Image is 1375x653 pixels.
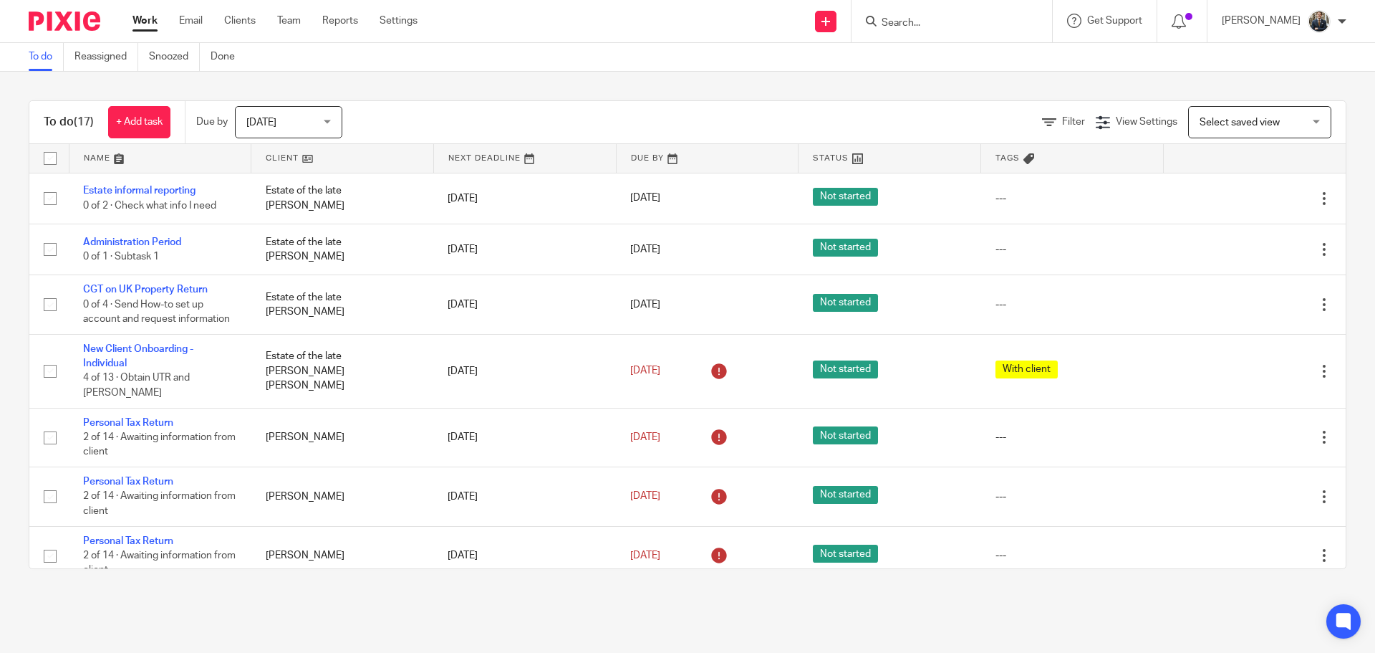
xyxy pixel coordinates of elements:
p: Due by [196,115,228,129]
span: Not started [813,361,878,378]
div: --- [995,490,1149,504]
td: Estate of the late [PERSON_NAME] [251,275,434,334]
a: Clients [224,14,256,28]
span: 2 of 14 · Awaiting information from client [83,492,236,517]
a: Email [179,14,203,28]
a: Done [211,43,246,71]
a: Estate informal reporting [83,186,196,196]
span: Not started [813,188,878,206]
h1: To do [44,115,94,130]
span: (17) [74,116,94,128]
a: Reassigned [74,43,138,71]
td: [PERSON_NAME] [251,526,434,585]
span: Not started [813,239,878,257]
td: [PERSON_NAME] [251,408,434,467]
a: Settings [380,14,418,28]
span: 0 of 1 · Subtask 1 [83,252,159,262]
span: Select saved view [1200,118,1280,128]
img: Headshot.jpg [1308,10,1331,33]
span: [DATE] [630,432,660,442]
a: Reports [322,14,358,28]
a: Administration Period [83,237,181,247]
span: 2 of 14 · Awaiting information from client [83,432,236,457]
td: [DATE] [433,467,616,526]
span: [DATE] [630,366,660,376]
span: Not started [813,486,878,504]
div: --- [995,548,1149,563]
a: + Add task [108,106,170,138]
span: 0 of 4 · Send How-to set up account and request information [83,300,230,325]
span: 4 of 13 · Obtain UTR and [PERSON_NAME] [83,373,190,399]
a: Snoozed [149,43,200,71]
td: [DATE] [433,408,616,467]
span: Filter [1062,117,1085,127]
td: [DATE] [433,173,616,224]
span: Not started [813,294,878,312]
td: Estate of the late [PERSON_NAME] [251,173,434,224]
span: [DATE] [630,194,660,204]
div: --- [995,430,1149,444]
span: View Settings [1116,117,1177,127]
a: To do [29,43,64,71]
div: --- [995,191,1149,206]
td: [PERSON_NAME] [251,467,434,526]
input: Search [880,17,1009,30]
span: [DATE] [630,492,660,502]
div: --- [995,242,1149,257]
p: [PERSON_NAME] [1222,14,1301,28]
span: [DATE] [630,300,660,310]
span: 2 of 14 · Awaiting information from client [83,550,236,576]
td: [DATE] [433,275,616,334]
div: --- [995,297,1149,312]
a: Personal Tax Return [83,477,173,487]
span: [DATE] [246,118,276,128]
a: CGT on UK Property Return [83,285,208,295]
td: [DATE] [433,334,616,408]
a: Team [277,14,301,28]
td: [DATE] [433,224,616,275]
span: Not started [813,545,878,563]
a: Work [132,14,158,28]
td: Estate of the late [PERSON_NAME] [PERSON_NAME] [251,334,434,408]
td: [DATE] [433,526,616,585]
td: Estate of the late [PERSON_NAME] [251,224,434,275]
span: Tags [995,154,1020,162]
a: Personal Tax Return [83,536,173,546]
a: New Client Onboarding - Individual [83,344,193,368]
span: [DATE] [630,244,660,254]
span: 0 of 2 · Check what info I need [83,201,216,211]
img: Pixie [29,11,100,31]
a: Personal Tax Return [83,418,173,428]
span: With client [995,361,1058,378]
span: Get Support [1087,16,1142,26]
span: Not started [813,426,878,444]
span: [DATE] [630,550,660,561]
